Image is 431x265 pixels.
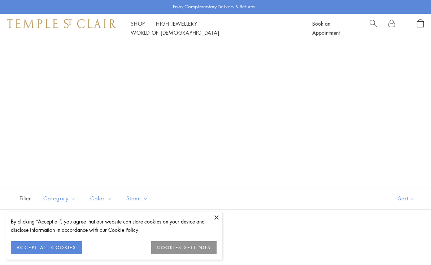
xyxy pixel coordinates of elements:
[131,29,219,36] a: World of [DEMOGRAPHIC_DATA]World of [DEMOGRAPHIC_DATA]
[151,241,217,254] button: COOKIES SETTINGS
[11,217,217,234] div: By clicking “Accept all”, you agree that our website can store cookies on your device and disclos...
[87,194,117,203] span: Color
[173,3,255,10] p: Enjoy Complimentary Delivery & Returns
[370,19,377,37] a: Search
[121,190,154,207] button: Stone
[382,187,431,209] button: Show sort by
[38,190,81,207] button: Category
[417,19,424,37] a: Open Shopping Bag
[85,190,117,207] button: Color
[11,241,82,254] button: ACCEPT ALL COOKIES
[131,19,296,37] nav: Main navigation
[395,231,424,258] iframe: Gorgias live chat messenger
[40,194,81,203] span: Category
[131,20,145,27] a: ShopShop
[123,194,154,203] span: Stone
[156,20,197,27] a: High JewelleryHigh Jewellery
[312,20,340,36] a: Book an Appointment
[7,19,116,28] img: Temple St. Clair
